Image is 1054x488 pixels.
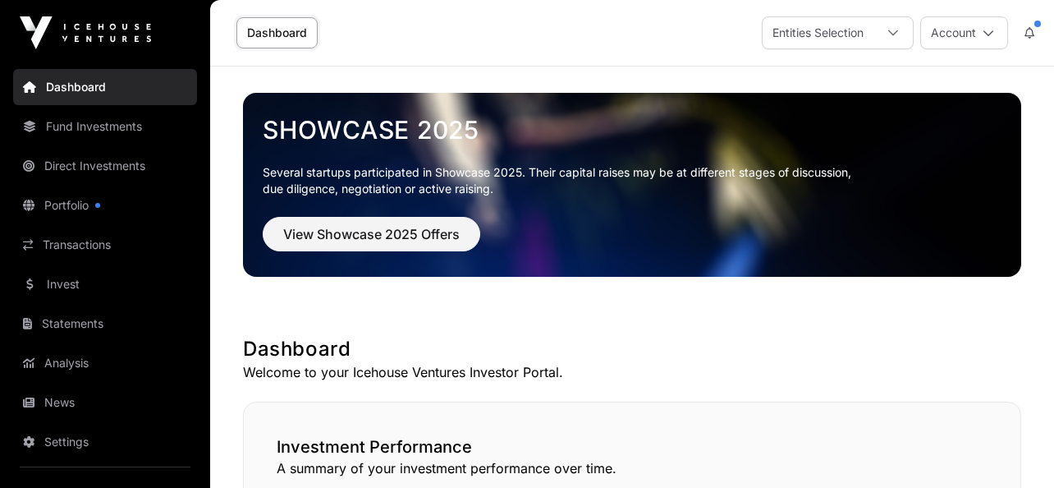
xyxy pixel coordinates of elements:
a: Analysis [13,345,197,381]
span: View Showcase 2025 Offers [283,224,460,244]
a: Statements [13,306,197,342]
h2: Investment Performance [277,435,988,458]
p: Welcome to your Icehouse Ventures Investor Portal. [243,362,1021,382]
img: Showcase 2025 [243,93,1021,277]
a: Direct Investments [13,148,197,184]
a: Settings [13,424,197,460]
a: Dashboard [236,17,318,48]
p: Several startups participated in Showcase 2025. Their capital raises may be at different stages o... [263,164,1001,197]
a: Fund Investments [13,108,197,145]
button: View Showcase 2025 Offers [263,217,480,251]
a: View Showcase 2025 Offers [263,233,480,250]
a: Invest [13,266,197,302]
a: Portfolio [13,187,197,223]
button: Account [920,16,1008,49]
p: A summary of your investment performance over time. [277,458,988,478]
a: Transactions [13,227,197,263]
a: News [13,384,197,421]
a: Showcase 2025 [263,115,1001,145]
div: Entities Selection [763,17,873,48]
a: Dashboard [13,69,197,105]
img: Icehouse Ventures Logo [20,16,151,49]
iframe: Chat Widget [972,409,1054,488]
h1: Dashboard [243,336,1021,362]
